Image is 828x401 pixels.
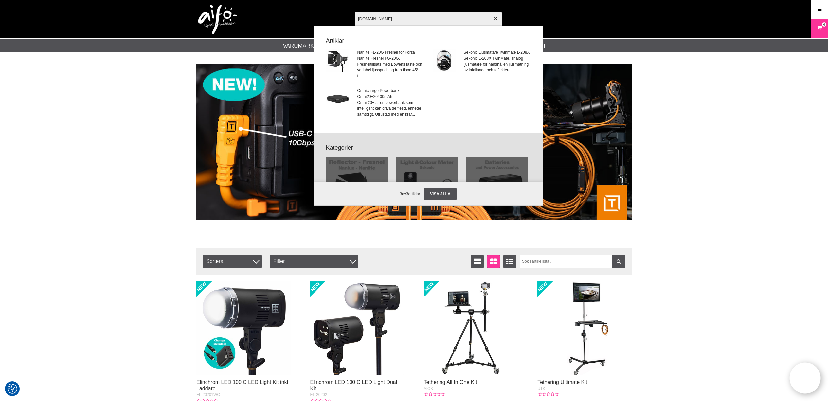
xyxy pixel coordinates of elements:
a: Sekonic Ljusmätare Twinmate L-208XSekonic L-208X TwinMate, analog ljusmätare för handhållen ljusm... [428,46,534,83]
span: 4 [823,21,825,27]
img: Revisit consent button [8,384,17,394]
img: na-fl20g-104.jpg [326,49,349,72]
span: Nanlite FL-20G Fresnel för Forza [357,49,424,55]
span: 3 [406,192,408,196]
span: Sekonic L-208X TwinMate, analog ljusmätare för handhållen ljusmätning av infallande och reflekter... [464,55,530,73]
a: Visa alla [424,188,456,200]
img: logo.png [198,5,237,34]
span: 3 [400,192,402,196]
strong: Kategorier [322,143,534,152]
strong: Artiklar [322,36,534,45]
input: Sök produkter ... [355,7,502,30]
span: Reflektorer-Ljusformare [336,182,377,188]
span: Ljusmätare [417,182,437,188]
span: Nanlite Fresnel FG-20G. Fresneltillsats med Bowens fäste och variabel ljusspridning från flood 45... [357,55,424,79]
a: Omnicharge Powerbank Omni20+20400mAhOmni 20+ är en powerbank som intelligent kan driva de flesta ... [322,84,428,122]
span: artiklar [408,192,420,196]
img: 222007.jpg [326,88,349,111]
span: Sekonic Ljusmätare Twinmate L-208X [464,49,530,55]
span: Batterier och Laddare [478,182,516,188]
button: Samtyckesinställningar [8,383,17,395]
span: Omni 20+ är en powerbank som intelligent kan driva de flesta enheter samtidigt. Utrustad med en k... [357,100,424,117]
span: av [402,192,406,196]
a: Varumärken [283,42,322,50]
img: sekonic-208l.jpg [433,49,456,72]
a: Nanlite FL-20G Fresnel för ForzaNanlite Fresnel FG-20G. Fresneltillsats med Bowens fäste och vari... [322,46,428,83]
span: Omnicharge Powerbank Omni20+20400mAh [357,88,424,100]
a: 4 [811,21,828,36]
